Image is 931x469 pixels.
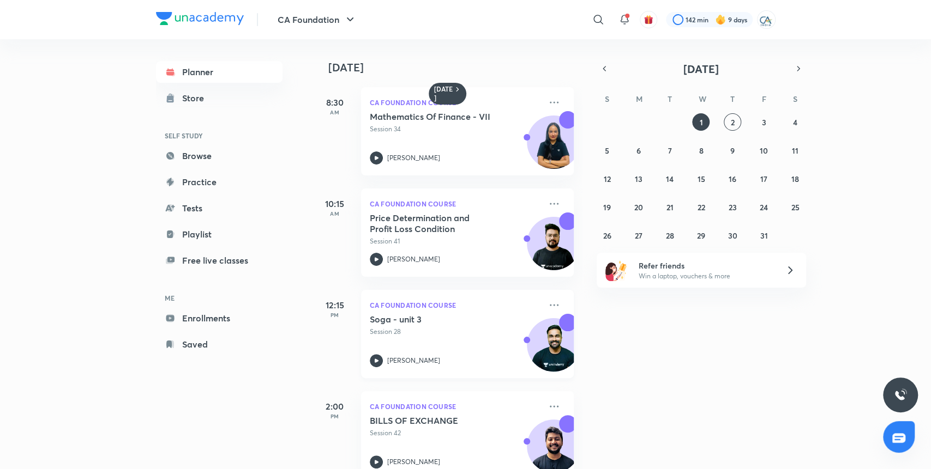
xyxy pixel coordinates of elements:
[729,174,736,184] abbr: October 16, 2025
[313,109,357,115] p: AM
[786,198,804,216] button: October 25, 2025
[755,170,772,187] button: October 17, 2025
[692,227,710,244] button: October 29, 2025
[760,230,767,241] abbr: October 31, 2025
[697,230,705,241] abbr: October 29, 2025
[730,94,735,104] abbr: Thursday
[755,227,772,244] button: October 31, 2025
[697,202,705,212] abbr: October 22, 2025
[370,428,541,438] p: Session 42
[370,299,541,312] p: CA Foundation Course
[791,202,799,212] abbr: October 25, 2025
[683,62,719,76] span: [DATE]
[792,145,798,156] abbr: October 11, 2025
[156,171,283,193] a: Practice
[156,61,283,83] a: Planner
[387,254,440,264] p: [PERSON_NAME]
[156,333,283,355] a: Saved
[598,227,616,244] button: October 26, 2025
[793,94,797,104] abbr: Saturday
[715,14,726,25] img: streak
[370,415,506,426] h5: BILLS OF EXCHANGE
[370,236,541,246] p: Session 41
[793,117,797,127] abbr: October 4, 2025
[644,15,653,25] img: avatar
[605,145,609,156] abbr: October 5, 2025
[313,400,357,413] h5: 2:00
[271,9,363,31] button: CA Foundation
[692,113,710,131] button: October 1, 2025
[313,210,357,217] p: AM
[605,259,627,281] img: referral
[387,457,440,467] p: [PERSON_NAME]
[666,202,674,212] abbr: October 21, 2025
[370,212,506,234] h5: Price Determination and Profit Loss Condition
[630,170,647,187] button: October 13, 2025
[724,113,741,131] button: October 2, 2025
[605,94,609,104] abbr: Sunday
[786,170,804,187] button: October 18, 2025
[760,202,768,212] abbr: October 24, 2025
[668,94,672,104] abbr: Tuesday
[724,198,741,216] button: October 23, 2025
[786,113,804,131] button: October 4, 2025
[182,92,211,105] div: Store
[761,117,766,127] abbr: October 3, 2025
[434,85,453,102] h6: [DATE]
[370,111,506,122] h5: Mathematics Of Finance - VII
[698,94,706,104] abbr: Wednesday
[640,11,657,28] button: avatar
[661,198,678,216] button: October 21, 2025
[636,145,641,156] abbr: October 6, 2025
[755,142,772,159] button: October 10, 2025
[636,94,642,104] abbr: Monday
[603,202,611,212] abbr: October 19, 2025
[598,198,616,216] button: October 19, 2025
[387,153,440,163] p: [PERSON_NAME]
[370,327,541,337] p: Session 28
[692,142,710,159] button: October 8, 2025
[760,145,768,156] abbr: October 10, 2025
[156,145,283,167] a: Browse
[761,94,766,104] abbr: Friday
[370,197,541,210] p: CA Foundation Course
[755,113,772,131] button: October 3, 2025
[156,289,283,307] h6: ME
[728,230,737,241] abbr: October 30, 2025
[156,12,244,28] a: Company Logo
[313,96,357,109] h5: 8:30
[313,197,357,210] h5: 10:15
[786,142,804,159] button: October 11, 2025
[598,142,616,159] button: October 5, 2025
[156,12,244,25] img: Company Logo
[603,230,611,241] abbr: October 26, 2025
[728,202,736,212] abbr: October 23, 2025
[527,223,580,275] img: Avatar
[387,356,440,366] p: [PERSON_NAME]
[156,126,283,145] h6: SELF STUDY
[755,198,772,216] button: October 24, 2025
[604,174,611,184] abbr: October 12, 2025
[630,142,647,159] button: October 6, 2025
[598,170,616,187] button: October 12, 2025
[760,174,767,184] abbr: October 17, 2025
[630,227,647,244] button: October 27, 2025
[527,121,580,174] img: Avatar
[370,96,541,109] p: CA Foundation Course
[666,230,674,241] abbr: October 28, 2025
[156,197,283,219] a: Tests
[724,170,741,187] button: October 16, 2025
[730,145,735,156] abbr: October 9, 2025
[635,174,642,184] abbr: October 13, 2025
[630,198,647,216] button: October 20, 2025
[370,124,541,134] p: Session 34
[666,174,674,184] abbr: October 14, 2025
[692,198,710,216] button: October 22, 2025
[313,312,357,318] p: PM
[328,61,585,74] h4: [DATE]
[724,142,741,159] button: October 9, 2025
[156,249,283,271] a: Free live classes
[692,170,710,187] button: October 15, 2025
[370,314,506,325] h5: Soga - unit 3
[313,413,357,419] p: PM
